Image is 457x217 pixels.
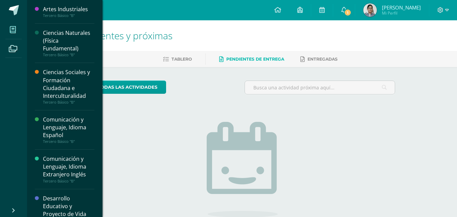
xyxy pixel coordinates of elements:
[300,54,338,65] a: Entregadas
[43,155,94,183] a: Comunicación y Lenguaje, Idioma Extranjero InglésTercero Básico "B"
[163,54,192,65] a: Tablero
[363,3,377,17] img: 08d55dac451e2f653b67fa7260e6238e.png
[172,57,192,62] span: Tablero
[35,29,173,42] span: Actividades recientes y próximas
[344,9,351,16] span: 1
[43,29,94,57] a: Ciencias Naturales (Física Fundamental)Tercero Básico "B"
[43,116,94,139] div: Comunicación y Lenguaje, Idioma Español
[43,52,94,57] div: Tercero Básico "B"
[43,116,94,144] a: Comunicación y Lenguaje, Idioma EspañolTercero Básico "B"
[43,155,94,178] div: Comunicación y Lenguaje, Idioma Extranjero Inglés
[43,5,94,18] a: Artes IndustrialesTercero Básico "B"
[43,179,94,183] div: Tercero Básico "B"
[43,139,94,144] div: Tercero Básico "B"
[43,13,94,18] div: Tercero Básico "B"
[382,10,421,16] span: Mi Perfil
[226,57,284,62] span: Pendientes de entrega
[43,29,94,52] div: Ciencias Naturales (Física Fundamental)
[245,81,395,94] input: Busca una actividad próxima aquí...
[219,54,284,65] a: Pendientes de entrega
[307,57,338,62] span: Entregadas
[43,68,94,104] a: Ciencias Sociales y Formación Ciudadana e InterculturalidadTercero Básico "B"
[382,4,421,11] span: [PERSON_NAME]
[43,5,94,13] div: Artes Industriales
[89,81,166,94] a: todas las Actividades
[43,68,94,100] div: Ciencias Sociales y Formación Ciudadana e Interculturalidad
[43,100,94,105] div: Tercero Básico "B"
